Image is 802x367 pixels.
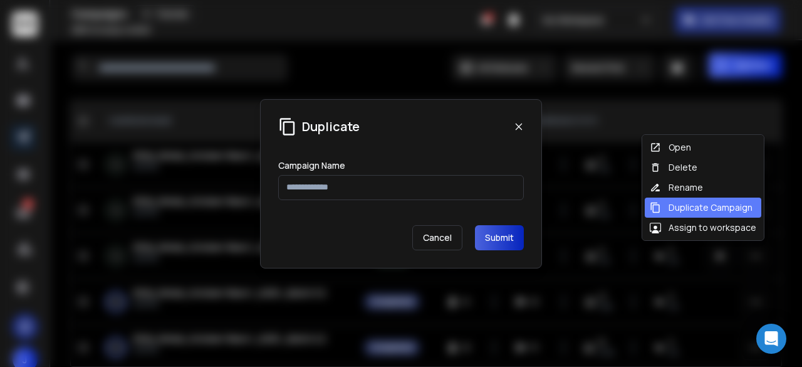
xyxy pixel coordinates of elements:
[756,324,786,354] div: Open Intercom Messenger
[302,118,360,136] h1: Duplicate
[475,225,524,250] button: Submit
[412,225,462,250] p: Cancel
[650,221,756,234] div: Assign to workspace
[650,161,697,174] div: Delete
[650,141,691,154] div: Open
[650,201,753,214] div: Duplicate Campaign
[650,181,703,194] div: Rename
[278,161,345,170] label: Campaign Name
